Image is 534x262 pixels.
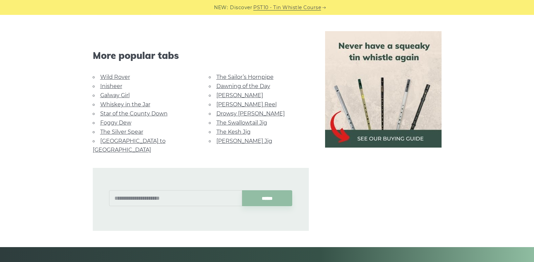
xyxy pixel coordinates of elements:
[100,92,130,99] a: Galway Girl
[216,119,267,126] a: The Swallowtail Jig
[100,83,122,89] a: Inisheer
[216,92,263,99] a: [PERSON_NAME]
[230,4,252,12] span: Discover
[216,110,285,117] a: Drowsy [PERSON_NAME]
[253,4,321,12] a: PST10 - Tin Whistle Course
[216,74,274,80] a: The Sailor’s Hornpipe
[100,74,130,80] a: Wild Rover
[216,138,272,144] a: [PERSON_NAME] Jig
[100,119,131,126] a: Foggy Dew
[216,83,270,89] a: Dawning of the Day
[93,50,309,61] span: More popular tabs
[216,129,251,135] a: The Kesh Jig
[325,31,442,148] img: tin whistle buying guide
[93,138,166,153] a: [GEOGRAPHIC_DATA] to [GEOGRAPHIC_DATA]
[100,101,150,108] a: Whiskey in the Jar
[216,101,277,108] a: [PERSON_NAME] Reel
[100,129,143,135] a: The Silver Spear
[100,110,168,117] a: Star of the County Down
[214,4,228,12] span: NEW:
